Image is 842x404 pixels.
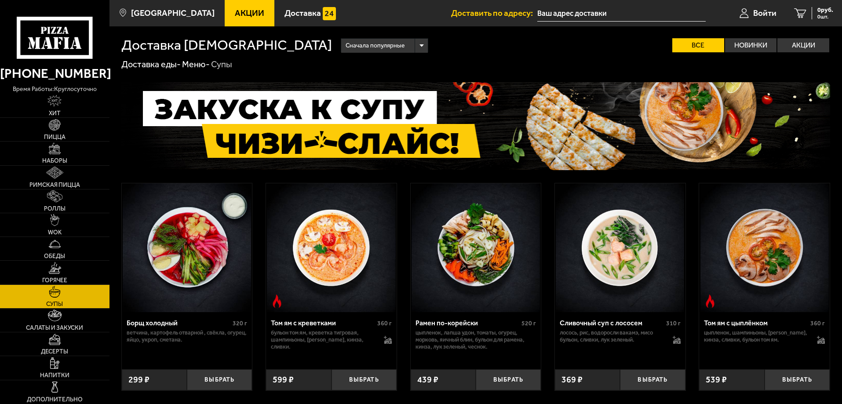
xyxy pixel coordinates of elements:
span: 0 шт. [817,14,833,19]
label: Все [672,38,724,52]
div: Том ям с креветками [271,319,375,327]
button: Выбрать [620,369,685,391]
a: Сливочный суп с лососем [555,183,685,312]
div: Рамен по-корейски [416,319,520,327]
span: 320 г [233,320,247,327]
button: Выбрать [332,369,397,391]
div: Супы [211,59,232,70]
span: 520 г [521,320,536,327]
span: Доставить по адресу: [451,9,537,17]
span: [GEOGRAPHIC_DATA] [131,9,215,17]
img: Острое блюдо [703,295,717,308]
p: бульон том ям, креветка тигровая, шампиньоны, [PERSON_NAME], кинза, сливки. [271,329,375,350]
div: Сливочный суп с лососем [560,319,664,327]
span: Пицца [44,134,66,140]
img: Борщ холодный [123,183,251,312]
span: Наборы [42,158,67,164]
input: Ваш адрес доставки [537,5,706,22]
div: Том ям с цыплёнком [704,319,808,327]
span: Десерты [41,349,68,355]
span: Доставка [284,9,321,17]
p: ветчина, картофель отварной , свёкла, огурец, яйцо, укроп, сметана. [127,329,248,343]
a: Борщ холодный [122,183,252,312]
span: Роллы [44,206,66,212]
span: Напитки [40,372,69,379]
a: Острое блюдоТом ям с цыплёнком [699,183,830,312]
img: Острое блюдо [270,295,284,308]
img: Рамен по-корейски [412,183,540,312]
label: Новинки [725,38,777,52]
span: 360 г [377,320,392,327]
img: Сливочный суп с лососем [556,183,684,312]
span: Хит [49,110,61,116]
span: WOK [48,229,62,236]
h1: Доставка [DEMOGRAPHIC_DATA] [121,38,332,52]
span: Салаты и закуски [26,325,83,331]
p: лосось, рис, водоросли вакамэ, мисо бульон, сливки, лук зеленый. [560,329,664,343]
span: 0 руб. [817,7,833,13]
button: Выбрать [476,369,541,391]
span: Римская пицца [29,182,80,188]
span: 439 ₽ [417,375,438,384]
img: Том ям с цыплёнком [700,183,829,312]
p: цыпленок, лапша удон, томаты, огурец, морковь, яичный блин, бульон для рамена, кинза, лук зеленый... [416,329,536,350]
div: Борщ холодный [127,319,231,327]
span: Горячее [42,277,67,284]
span: Акции [235,9,264,17]
span: 369 ₽ [561,375,583,384]
span: 539 ₽ [706,375,727,384]
span: 360 г [810,320,825,327]
button: Выбрать [765,369,830,391]
a: Доставка еды- [121,59,181,69]
p: цыпленок, шампиньоны, [PERSON_NAME], кинза, сливки, бульон том ям. [704,329,808,343]
span: 310 г [666,320,681,327]
span: Войти [753,9,776,17]
button: Выбрать [187,369,252,391]
img: Том ям с креветками [267,183,395,312]
span: 299 ₽ [128,375,149,384]
span: Супы [46,301,63,307]
a: Рамен по-корейски [411,183,541,312]
span: Сначала популярные [346,37,405,54]
span: Дополнительно [27,397,83,403]
a: Меню- [182,59,210,69]
span: 599 ₽ [273,375,294,384]
img: 15daf4d41897b9f0e9f617042186c801.svg [323,7,336,20]
label: Акции [777,38,829,52]
a: Острое блюдоТом ям с креветками [266,183,397,312]
span: Обеды [44,253,65,259]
